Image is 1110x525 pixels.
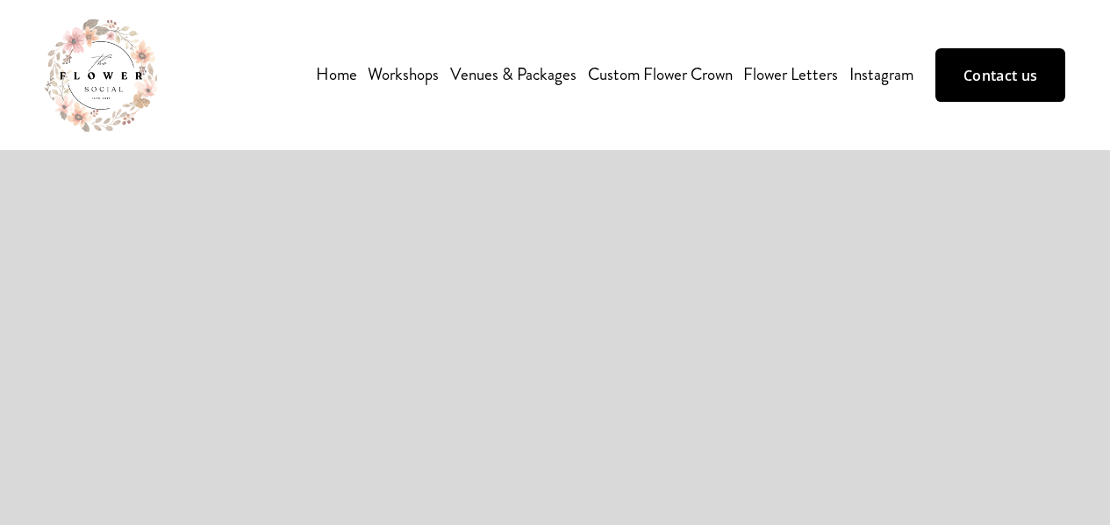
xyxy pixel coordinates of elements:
[368,60,439,90] a: folder dropdown
[588,60,733,90] a: Custom Flower Crown
[743,60,838,90] a: Flower Letters
[316,60,357,90] a: Home
[849,60,913,90] a: Instagram
[45,19,157,132] img: The Flower Social
[935,48,1065,101] a: Contact us
[450,60,576,90] a: Venues & Packages
[368,61,439,88] span: Workshops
